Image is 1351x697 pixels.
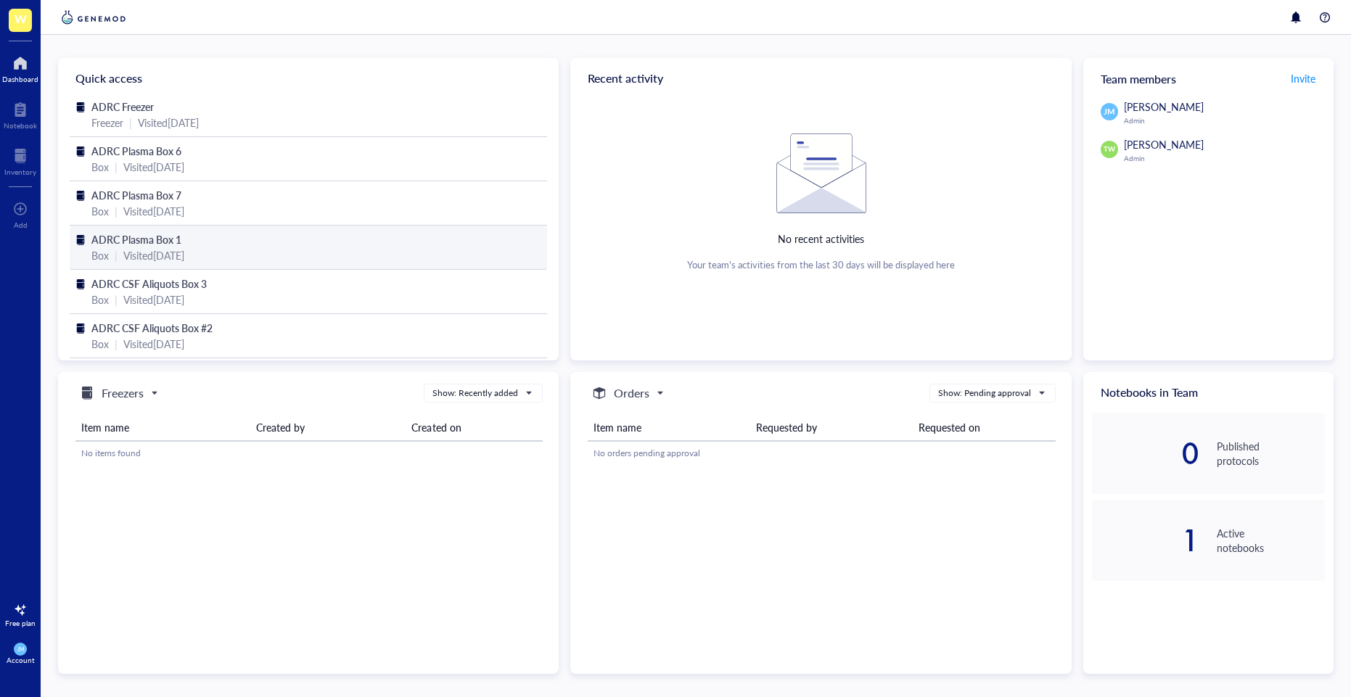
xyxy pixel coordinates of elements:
[2,51,38,83] a: Dashboard
[58,58,559,99] div: Quick access
[115,203,118,219] div: |
[58,9,129,26] img: genemod-logo
[1092,529,1200,552] div: 1
[81,447,537,460] div: No items found
[138,115,199,131] div: Visited [DATE]
[250,414,406,441] th: Created by
[102,384,144,402] h5: Freezers
[123,203,184,219] div: Visited [DATE]
[75,414,250,441] th: Item name
[1124,154,1325,162] div: Admin
[938,387,1031,400] div: Show: Pending approval
[913,414,1056,441] th: Requested on
[91,203,109,219] div: Box
[91,321,213,335] span: ADRC CSF Aliquots Box #2
[1291,71,1315,86] span: Invite
[1217,439,1325,468] div: Published protocols
[594,447,1049,460] div: No orders pending approval
[115,292,118,308] div: |
[7,656,35,664] div: Account
[123,292,184,308] div: Visited [DATE]
[1124,99,1204,114] span: [PERSON_NAME]
[2,75,38,83] div: Dashboard
[17,646,23,653] span: JM
[14,220,28,229] div: Add
[5,619,36,627] div: Free plan
[15,9,27,28] span: W
[91,232,181,247] span: ADRC Plasma Box 1
[750,414,913,441] th: Requested by
[4,98,37,130] a: Notebook
[91,99,154,114] span: ADRC Freezer
[123,159,184,175] div: Visited [DATE]
[123,247,184,263] div: Visited [DATE]
[4,121,37,130] div: Notebook
[1083,58,1334,99] div: Team members
[1124,137,1204,152] span: [PERSON_NAME]
[614,384,649,402] h5: Orders
[4,168,36,176] div: Inventory
[1290,67,1316,90] button: Invite
[91,292,109,308] div: Box
[115,247,118,263] div: |
[91,115,123,131] div: Freezer
[570,58,1071,99] div: Recent activity
[91,144,181,158] span: ADRC Plasma Box 6
[91,159,109,175] div: Box
[588,414,750,441] th: Item name
[115,336,118,352] div: |
[778,231,864,247] div: No recent activities
[1083,372,1334,413] div: Notebooks in Team
[91,336,109,352] div: Box
[776,133,866,213] img: Empty state
[4,144,36,176] a: Inventory
[123,336,184,352] div: Visited [DATE]
[91,276,207,291] span: ADRC CSF Aliquots Box 3
[91,188,181,202] span: ADRC Plasma Box 7
[432,387,518,400] div: Show: Recently added
[1217,526,1325,555] div: Active notebooks
[129,115,132,131] div: |
[115,159,118,175] div: |
[687,258,956,271] div: Your team's activities from the last 30 days will be displayed here
[406,414,543,441] th: Created on
[91,247,109,263] div: Box
[1104,106,1114,118] span: JM
[1092,442,1200,465] div: 0
[1124,116,1325,125] div: Admin
[1104,144,1115,154] span: TW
